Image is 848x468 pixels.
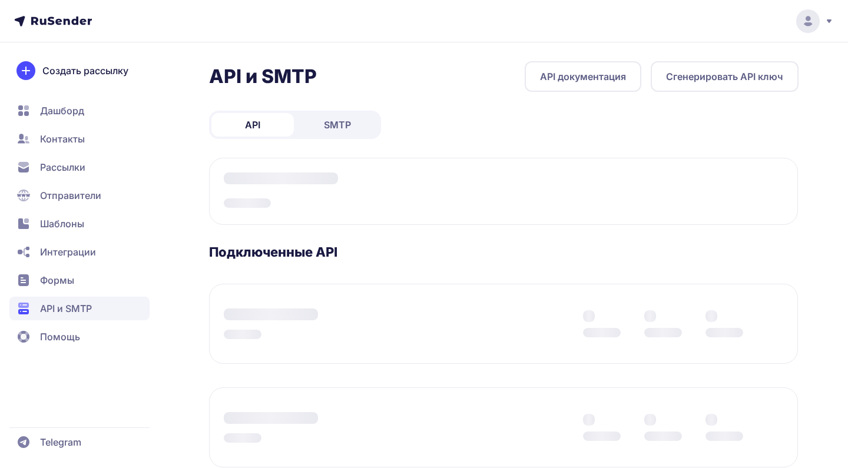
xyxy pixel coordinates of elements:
[40,245,96,259] span: Интеграции
[296,113,379,137] a: SMTP
[525,61,641,92] a: API документация
[324,118,351,132] span: SMTP
[209,65,317,88] h2: API и SMTP
[209,244,799,260] h3: Подключенные API
[40,104,84,118] span: Дашборд
[40,217,84,231] span: Шаблоны
[40,273,74,287] span: Формы
[651,61,799,92] button: Сгенерировать API ключ
[9,430,150,454] a: Telegram
[245,118,260,132] span: API
[42,64,128,78] span: Создать рассылку
[40,188,101,203] span: Отправители
[40,301,92,316] span: API и SMTP
[211,113,294,137] a: API
[40,132,85,146] span: Контакты
[40,330,80,344] span: Помощь
[40,160,85,174] span: Рассылки
[40,435,81,449] span: Telegram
